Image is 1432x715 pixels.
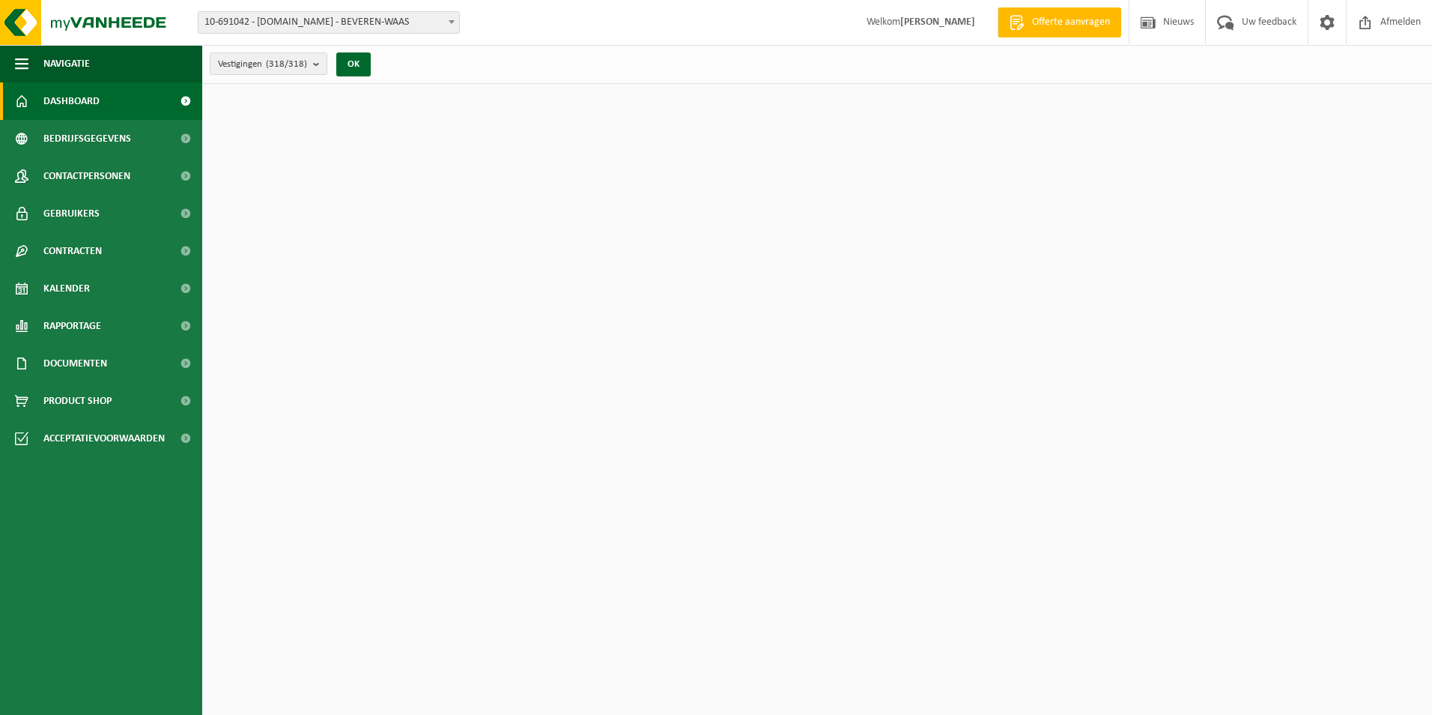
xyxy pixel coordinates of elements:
button: OK [336,52,371,76]
span: Gebruikers [43,195,100,232]
span: Navigatie [43,45,90,82]
span: Contracten [43,232,102,270]
span: Product Shop [43,382,112,420]
button: Vestigingen(318/318) [210,52,327,75]
span: 10-691042 - LAMMERTYN.NET - BEVEREN-WAAS [198,12,459,33]
span: 10-691042 - LAMMERTYN.NET - BEVEREN-WAAS [198,11,460,34]
span: Vestigingen [218,53,307,76]
span: Contactpersonen [43,157,130,195]
span: Kalender [43,270,90,307]
span: Bedrijfsgegevens [43,120,131,157]
span: Acceptatievoorwaarden [43,420,165,457]
strong: [PERSON_NAME] [900,16,975,28]
span: Offerte aanvragen [1028,15,1114,30]
span: Rapportage [43,307,101,345]
count: (318/318) [266,59,307,69]
span: Dashboard [43,82,100,120]
a: Offerte aanvragen [998,7,1121,37]
span: Documenten [43,345,107,382]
